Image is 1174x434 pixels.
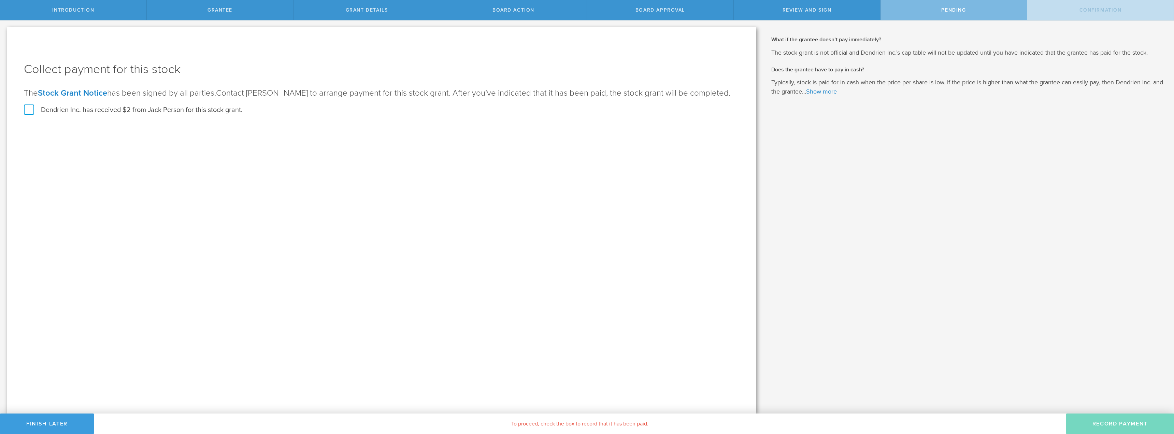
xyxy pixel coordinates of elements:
[635,7,685,13] span: Board Approval
[941,7,966,13] span: Pending
[1066,414,1174,434] button: Record Payment
[346,7,388,13] span: Grant Details
[771,66,1164,73] h2: Does the grantee have to pay in cash?
[38,88,107,98] a: Stock Grant Notice
[492,7,534,13] span: Board Action
[24,106,243,114] label: Dendrien Inc. has received $2 from Jack Person for this stock grant.
[771,48,1164,57] p: The stock grant is not official and Dendrien Inc.’s cap table will not be updated until you have ...
[771,78,1164,96] p: Typically, stock is paid for in cash when the price per share is low. If the price is higher than...
[771,36,1164,43] h2: What if the grantee doesn’t pay immediately?
[1140,381,1174,414] iframe: Chat Widget
[207,7,232,13] span: Grantee
[783,7,832,13] span: Review and Sign
[216,88,730,98] span: Contact [PERSON_NAME] to arrange payment for this stock grant. After you’ve indicated that it has...
[52,7,95,13] span: Introduction
[511,420,648,427] span: To proceed, check the box to record that it has been paid.
[1079,7,1122,13] span: Confirmation
[806,88,837,95] a: Show more
[24,61,739,78] h1: Collect payment for this stock
[24,88,739,99] p: The has been signed by all parties.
